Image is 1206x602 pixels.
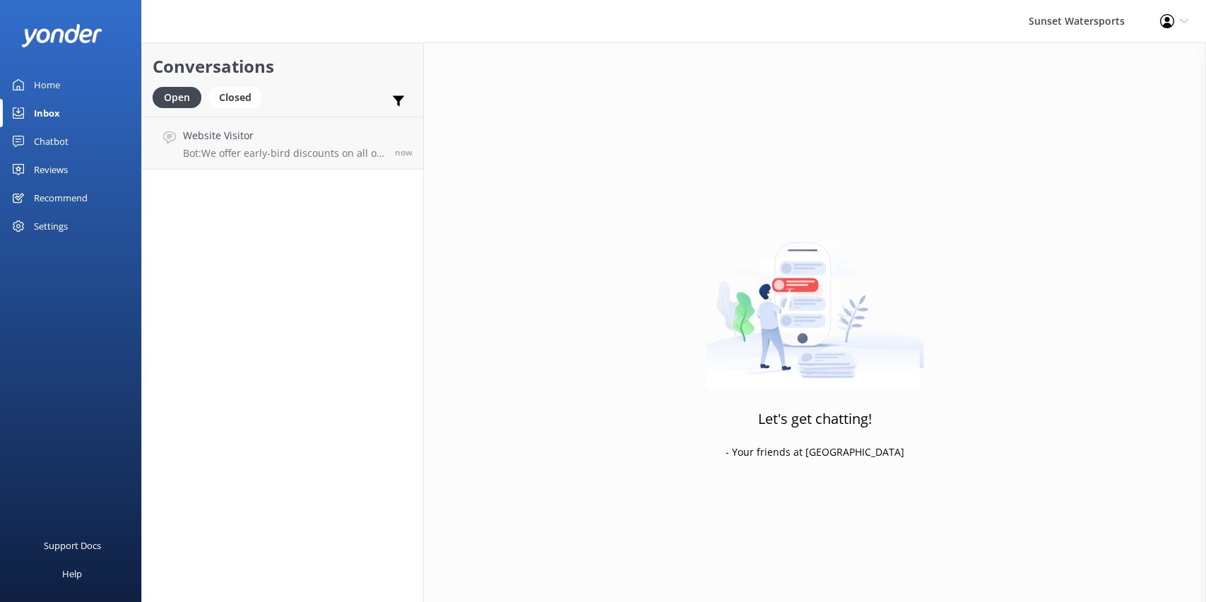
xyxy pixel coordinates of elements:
img: artwork of a man stealing a conversation from at giant smartphone [706,213,924,389]
h2: Conversations [153,53,413,80]
div: Settings [34,212,68,240]
div: Open [153,87,201,108]
div: Home [34,71,60,99]
div: Support Docs [44,531,101,560]
div: Reviews [34,155,68,184]
span: Oct 05 2025 11:43am (UTC -05:00) America/Cancun [395,146,413,158]
a: Open [153,89,208,105]
div: Chatbot [34,127,69,155]
div: Inbox [34,99,60,127]
a: Website VisitorBot:We offer early-bird discounts on all of our morning trips. When you book direc... [142,117,423,170]
img: yonder-white-logo.png [21,24,102,47]
p: - Your friends at [GEOGRAPHIC_DATA] [726,444,904,460]
div: Help [62,560,82,588]
h3: Let's get chatting! [758,408,872,430]
a: Closed [208,89,269,105]
div: Closed [208,87,262,108]
div: Recommend [34,184,88,212]
h4: Website Visitor [183,128,384,143]
p: Bot: We offer early-bird discounts on all of our morning trips. When you book direct, we guarante... [183,147,384,160]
